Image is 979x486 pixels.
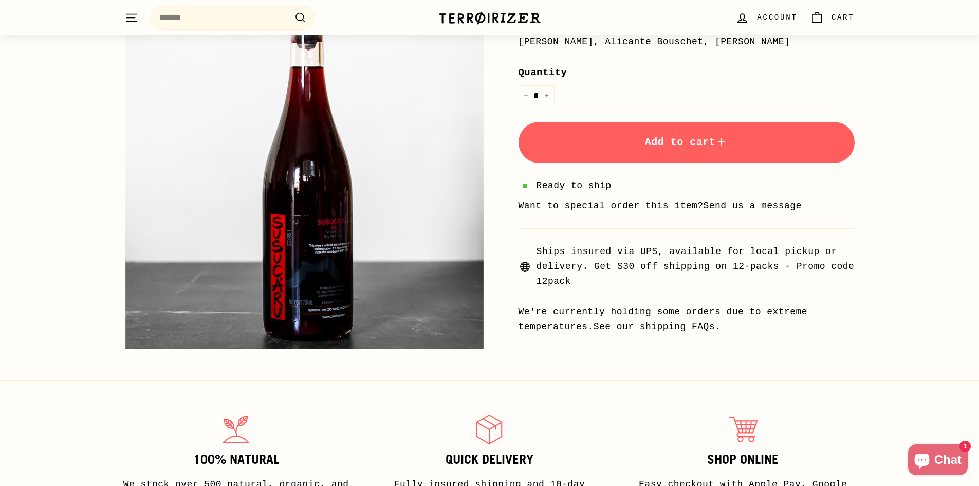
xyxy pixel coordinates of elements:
button: Add to cart [519,122,855,163]
button: Increase item quantity by one [539,85,555,106]
h3: Shop Online [627,453,858,467]
span: Cart [832,12,855,23]
span: Account [757,12,797,23]
button: Reduce item quantity by one [519,85,534,106]
label: Quantity [519,65,855,80]
span: Add to cart [645,136,728,148]
inbox-online-store-chat: Shopify online store chat [905,444,971,478]
span: Ready to ship [537,178,612,193]
div: We're currently holding some orders due to extreme temperatures. [519,304,855,334]
a: Send us a message [704,201,802,211]
a: Account [729,3,803,33]
h3: Quick delivery [374,453,605,467]
span: Ships insured via UPS, available for local pickup or delivery. Get $30 off shipping on 12-packs -... [537,244,855,289]
li: Want to special order this item? [519,199,855,213]
h3: 100% Natural [121,453,352,467]
a: See our shipping FAQs. [594,321,721,332]
a: Cart [804,3,861,33]
input: quantity [519,85,555,106]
